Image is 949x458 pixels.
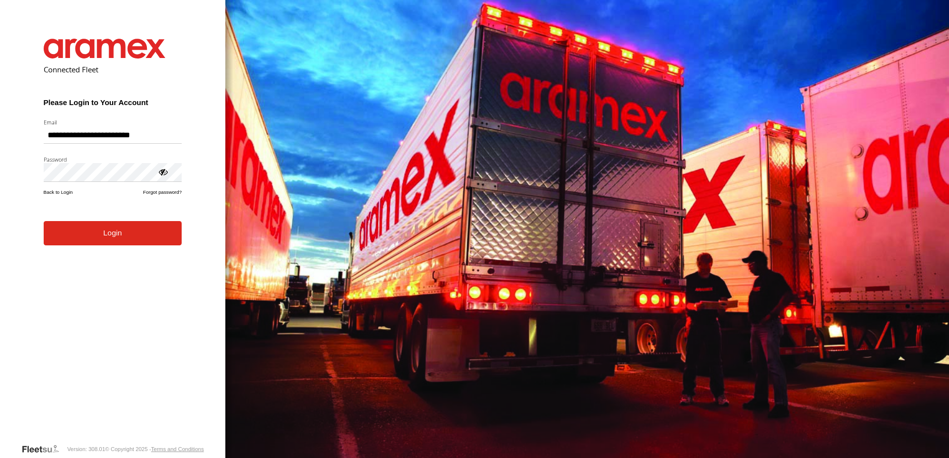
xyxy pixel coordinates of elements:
h3: Please Login to Your Account [44,98,182,107]
a: Visit our Website [21,444,67,454]
h2: Connected Fleet [44,64,182,74]
button: Login [44,221,182,245]
label: Password [44,156,182,163]
a: Terms and Conditions [151,446,203,452]
a: Forgot password? [143,189,182,195]
label: Email [44,118,182,126]
a: Back to Login [44,189,73,195]
div: Version: 308.01 [67,446,105,452]
img: Aramex [44,39,166,58]
div: © Copyright 2025 - [105,446,204,452]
